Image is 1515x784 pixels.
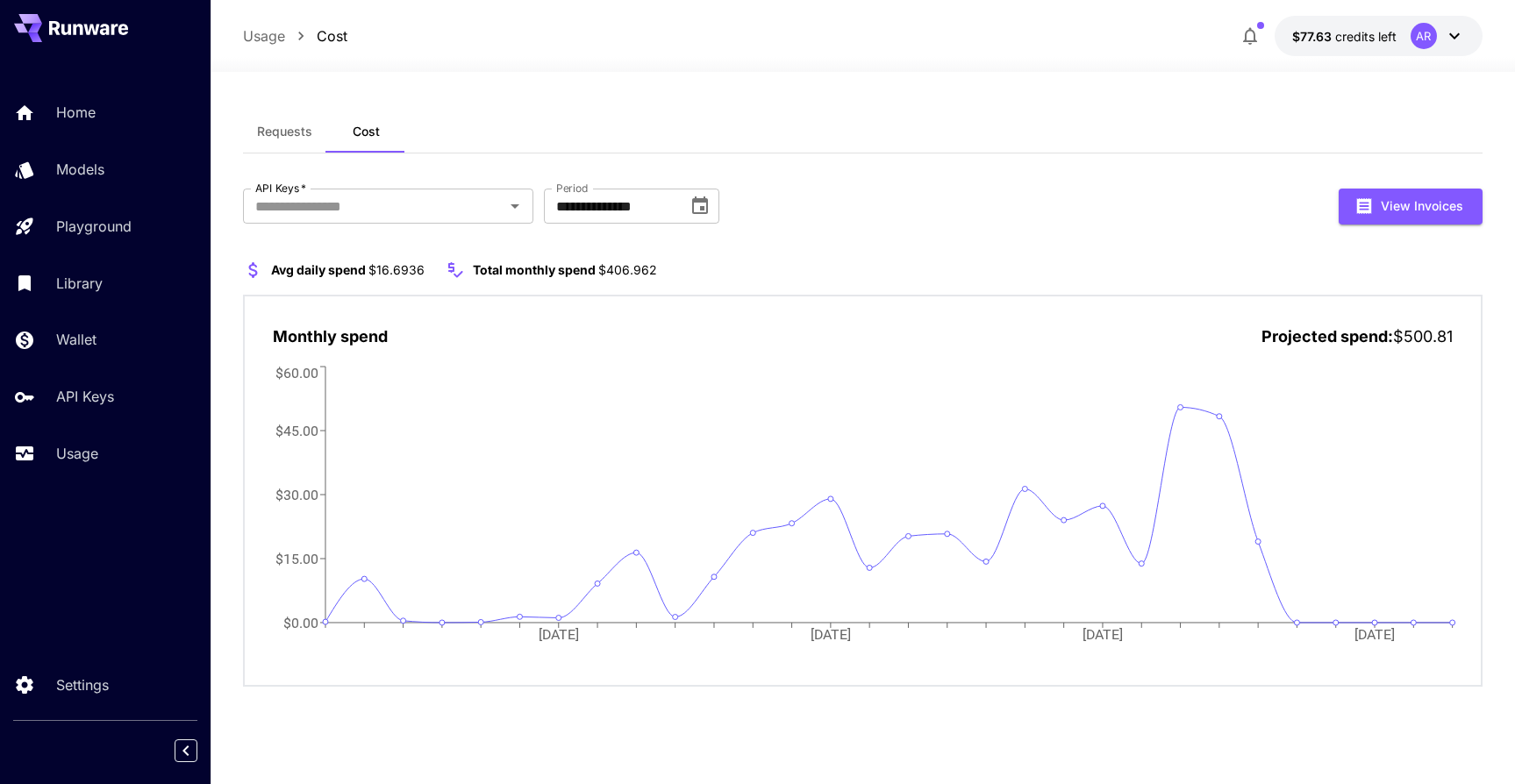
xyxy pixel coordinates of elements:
label: Period [556,181,589,196]
tspan: [DATE] [811,626,851,643]
a: View Invoices [1339,196,1483,213]
tspan: $0.00 [283,614,318,631]
p: Playground [56,216,132,237]
button: Open [503,194,527,218]
span: Total monthly spend [473,262,596,277]
div: Collapse sidebar [188,735,211,766]
tspan: $45.00 [275,422,318,438]
button: Collapse sidebar [175,739,197,762]
p: Library [56,273,103,294]
nav: breadcrumb [243,25,347,46]
span: $77.63 [1292,29,1335,44]
span: $500.81 [1393,327,1453,346]
button: View Invoices [1339,189,1483,225]
p: Settings [56,674,109,695]
tspan: [DATE] [539,626,579,643]
p: Monthly spend [273,324,388,348]
button: $77.62675AR [1275,16,1483,56]
p: API Keys [56,386,114,407]
p: Wallet [56,329,96,350]
span: $406.962 [598,262,657,277]
span: Requests [257,124,312,139]
a: Usage [243,25,285,46]
tspan: [DATE] [1354,626,1395,643]
label: API Keys [255,181,306,196]
p: Usage [56,443,98,464]
tspan: $30.00 [275,486,318,502]
div: AR [1411,23,1437,49]
span: Avg daily spend [271,262,366,277]
span: Cost [353,124,380,139]
p: Home [56,102,96,123]
button: Choose date, selected date is Sep 1, 2025 [682,189,718,224]
p: Models [56,159,104,180]
span: credits left [1335,29,1397,44]
tspan: $60.00 [275,364,318,381]
span: Projected spend: [1261,327,1393,346]
tspan: $15.00 [275,550,318,567]
span: $16.6936 [368,262,425,277]
tspan: [DATE] [1083,626,1123,643]
a: Cost [317,25,347,46]
div: $77.62675 [1292,27,1397,46]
